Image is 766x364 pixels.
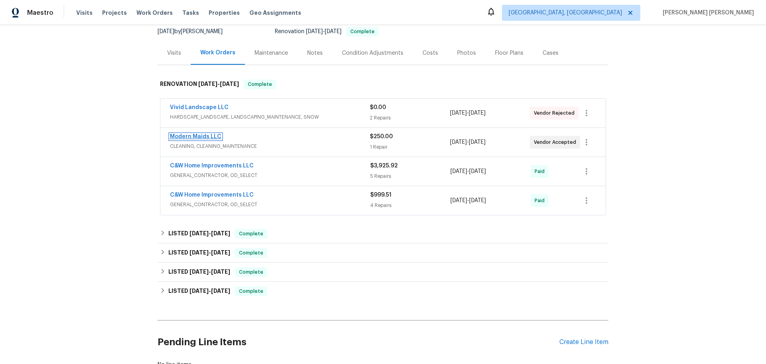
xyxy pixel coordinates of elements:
h6: LISTED [168,286,230,296]
div: Visits [167,49,181,57]
span: [DATE] [450,110,467,116]
span: [DATE] [190,250,209,255]
div: Notes [307,49,323,57]
span: Complete [347,29,378,34]
div: Work Orders [200,49,235,57]
a: Vivid Landscape LLC [170,105,229,110]
span: Work Orders [136,9,173,17]
span: - [450,197,486,205]
span: - [450,138,486,146]
span: Projects [102,9,127,17]
span: Complete [236,230,267,238]
span: [DATE] [469,169,486,174]
div: Photos [457,49,476,57]
div: 1 Repair [370,143,450,151]
span: [DATE] [190,269,209,274]
span: $0.00 [370,105,386,110]
span: Vendor Accepted [534,138,579,146]
span: [DATE] [158,29,174,34]
div: 2 Repairs [370,114,450,122]
a: C&W Home Improvements LLC [170,163,254,169]
span: - [198,81,239,87]
span: [DATE] [198,81,217,87]
h6: LISTED [168,229,230,239]
span: - [450,167,486,175]
span: [DATE] [211,288,230,294]
span: Maestro [27,9,53,17]
span: Complete [236,287,267,295]
div: Costs [422,49,438,57]
span: - [306,29,342,34]
h6: RENOVATION [160,80,239,89]
span: Complete [236,249,267,257]
h6: LISTED [168,248,230,258]
span: Vendor Rejected [534,109,578,117]
span: [DATE] [190,231,209,236]
span: Paid [535,167,548,175]
div: LISTED [DATE]-[DATE]Complete [158,282,608,301]
span: - [190,269,230,274]
div: Maintenance [255,49,288,57]
div: Create Line Item [559,338,608,346]
span: HARDSCAPE_LANDSCAPE, LANDSCAPING_MAINTENANCE, SNOW [170,113,370,121]
div: Cases [543,49,559,57]
a: C&W Home Improvements LLC [170,192,254,198]
a: Modern Maids LLC [170,134,221,139]
span: Complete [245,80,275,88]
span: GENERAL_CONTRACTOR, OD_SELECT [170,171,370,179]
h6: LISTED [168,267,230,277]
div: Floor Plans [495,49,523,57]
span: Paid [535,197,548,205]
div: LISTED [DATE]-[DATE]Complete [158,263,608,282]
div: LISTED [DATE]-[DATE]Complete [158,224,608,243]
span: [DATE] [469,139,486,145]
span: $250.00 [370,134,393,139]
span: - [190,250,230,255]
div: RENOVATION [DATE]-[DATE]Complete [158,72,608,97]
span: Geo Assignments [249,9,301,17]
div: LISTED [DATE]-[DATE]Complete [158,243,608,263]
span: [DATE] [469,110,486,116]
span: [DATE] [211,231,230,236]
span: [PERSON_NAME] [PERSON_NAME] [659,9,754,17]
div: by [PERSON_NAME] [158,27,232,36]
span: [DATE] [190,288,209,294]
span: Complete [236,268,267,276]
span: Renovation [275,29,379,34]
div: 5 Repairs [370,172,450,180]
span: [DATE] [325,29,342,34]
span: [DATE] [450,139,467,145]
div: 4 Repairs [370,201,450,209]
span: [DATE] [211,250,230,255]
span: [GEOGRAPHIC_DATA], [GEOGRAPHIC_DATA] [509,9,622,17]
span: GENERAL_CONTRACTOR, OD_SELECT [170,201,370,209]
div: Condition Adjustments [342,49,403,57]
span: [DATE] [211,269,230,274]
span: CLEANING, CLEANING_MAINTENANCE [170,142,370,150]
span: - [190,231,230,236]
span: Visits [76,9,93,17]
span: [DATE] [220,81,239,87]
span: - [190,288,230,294]
span: $999.51 [370,192,391,198]
span: [DATE] [306,29,323,34]
span: [DATE] [450,169,467,174]
span: - [450,109,486,117]
span: Properties [209,9,240,17]
span: [DATE] [469,198,486,203]
span: $3,925.92 [370,163,398,169]
span: [DATE] [450,198,467,203]
h2: Pending Line Items [158,324,559,361]
span: Tasks [182,10,199,16]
